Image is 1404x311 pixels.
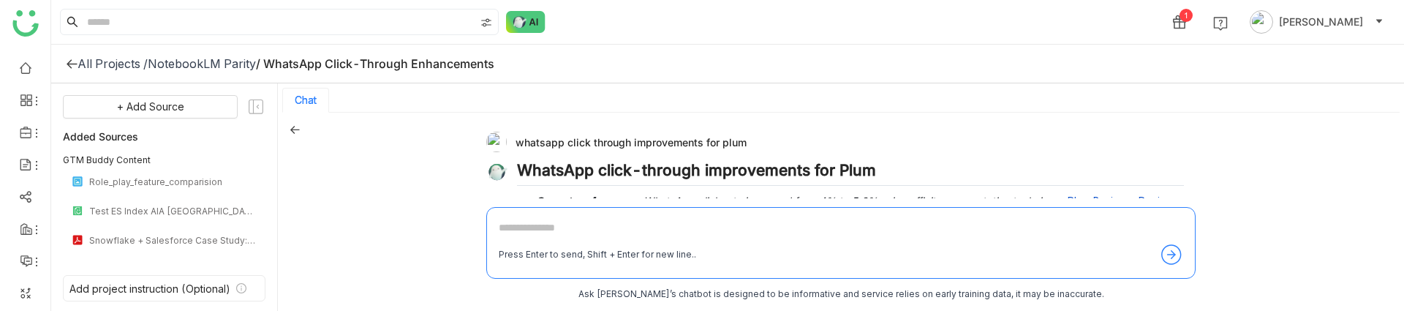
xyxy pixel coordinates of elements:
div: Test ES Index AIA [GEOGRAPHIC_DATA] [89,206,257,217]
div: whatsapp click through improvements for plum [486,132,1184,152]
p: . [537,193,1184,224]
a: Plum Business Review [1068,195,1174,207]
img: png.svg [72,176,83,187]
div: Added Sources [63,127,265,145]
span: [PERSON_NAME] [1279,14,1363,30]
img: search-type.svg [480,17,492,29]
img: logo [12,10,39,37]
strong: Current performance: [537,195,641,207]
div: Add project instruction (Optional) [69,282,230,295]
span: + Add Source [117,99,184,115]
button: Chat [295,94,317,106]
img: avatar [1250,10,1273,34]
h2: WhatsApp click-through improvements for Plum [517,161,1184,186]
img: ask-buddy-normal.svg [506,11,546,33]
div: 1 [1180,9,1193,22]
img: paper.svg [72,205,83,217]
div: Press Enter to send, Shift + Enter for new line.. [499,248,696,262]
button: [PERSON_NAME] [1247,10,1386,34]
div: NotebookLM Parity [148,56,256,71]
div: / WhatsApp Click-Through Enhancements [256,56,494,71]
div: Ask [PERSON_NAME]’s chatbot is designed to be informative and service relies on early training da... [486,288,1196,301]
img: 61307121755ca5673e314e4d [486,132,507,152]
img: pdf.svg [72,234,83,246]
div: Snowflake + Salesforce Case Study: Project [89,235,257,246]
button: + Add Source [63,95,238,119]
div: All Projects / [78,56,148,71]
em: WhatsApp click rate increased from 4% to 5.6% using affinity segmentation techniques [643,195,1065,207]
div: GTM Buddy Content [63,154,265,167]
div: Role_play_feature_comparision [89,176,257,187]
img: help.svg [1213,16,1228,31]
